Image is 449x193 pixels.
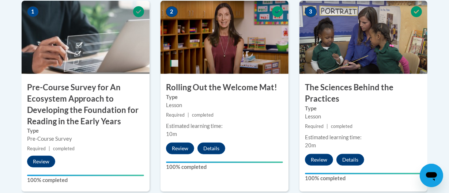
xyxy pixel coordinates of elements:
[27,175,144,176] div: Your progress
[27,127,144,135] label: Type
[305,6,317,17] span: 3
[305,105,422,113] label: Type
[305,174,422,182] label: 100% completed
[197,143,225,154] button: Details
[49,146,50,151] span: |
[22,82,150,127] h3: Pre-Course Survey for An Ecosystem Approach to Developing the Foundation for Reading in the Early...
[27,156,55,167] button: Review
[27,6,39,17] span: 1
[27,176,144,184] label: 100% completed
[166,112,185,118] span: Required
[331,124,352,129] span: completed
[305,154,333,166] button: Review
[305,113,422,121] div: Lesson
[166,93,283,101] label: Type
[299,1,427,74] img: Course Image
[166,163,283,171] label: 100% completed
[22,1,150,74] img: Course Image
[327,124,328,129] span: |
[166,122,283,130] div: Estimated learning time:
[305,124,324,129] span: Required
[166,6,178,17] span: 2
[188,112,189,118] span: |
[27,135,144,143] div: Pre-Course Survey
[305,142,316,148] span: 20m
[161,1,288,74] img: Course Image
[305,173,422,174] div: Your progress
[336,154,364,166] button: Details
[166,131,177,137] span: 10m
[420,164,443,187] iframe: Button to launch messaging window
[166,101,283,109] div: Lesson
[53,146,75,151] span: completed
[299,82,427,105] h3: The Sciences Behind the Practices
[192,112,214,118] span: completed
[166,143,194,154] button: Review
[161,82,288,93] h3: Rolling Out the Welcome Mat!
[27,146,46,151] span: Required
[166,162,283,163] div: Your progress
[305,133,422,141] div: Estimated learning time:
